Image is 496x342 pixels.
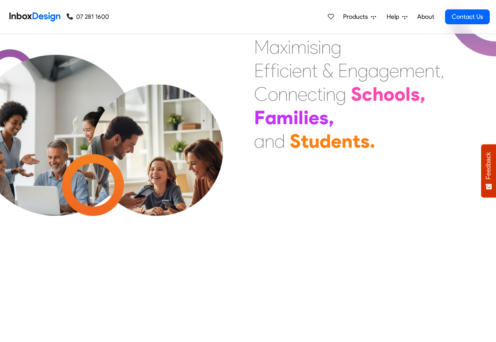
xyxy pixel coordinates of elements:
div: l [405,82,411,106]
div: n [321,35,331,59]
div: n [302,59,312,82]
div: o [268,82,278,106]
div: e [415,59,425,82]
div: i [288,35,291,59]
div: & [322,59,333,82]
div: F [254,106,265,129]
a: About [415,9,436,25]
div: M [254,35,269,59]
div: i [276,59,280,82]
div: s [310,35,318,59]
div: m [291,35,307,59]
div: d [320,129,331,153]
div: S [290,129,301,153]
div: c [280,59,289,82]
div: n [278,82,288,106]
a: Contact Us [445,9,490,24]
div: , [440,59,444,82]
div: a [368,59,379,82]
div: a [265,106,276,129]
div: t [352,129,360,153]
span: Products [343,12,371,22]
div: m [276,106,293,129]
div: E [254,59,264,82]
div: i [323,82,326,106]
div: t [317,82,323,106]
div: a [254,129,265,153]
div: e [298,82,307,106]
a: Products [340,9,379,25]
div: g [336,82,346,106]
div: o [394,82,405,106]
div: g [379,59,389,82]
div: t [434,59,440,82]
div: e [309,106,319,129]
div: s [319,106,329,129]
div: c [307,82,317,106]
a: Help [383,9,411,25]
div: n [342,129,352,153]
div: s [360,129,370,153]
a: 07 281 1600 [67,12,109,22]
span: Help [387,12,402,22]
div: c [362,82,372,106]
div: Maximising Efficient & Engagement, Connecting Schools, Families, and Students. [254,35,444,153]
img: parents_with_child.png [75,84,240,248]
div: , [420,82,425,106]
div: n [425,59,434,82]
div: n [288,82,298,106]
div: C [254,82,268,106]
div: i [293,106,298,129]
div: n [348,59,358,82]
div: f [270,59,276,82]
div: g [331,35,342,59]
div: d [274,129,285,153]
div: i [307,35,310,59]
div: , [329,106,334,129]
div: E [338,59,348,82]
div: i [289,59,292,82]
div: i [318,35,321,59]
div: s [411,82,420,106]
div: h [372,82,383,106]
div: n [326,82,336,106]
div: e [331,129,342,153]
div: e [389,59,399,82]
div: t [301,129,309,153]
div: n [265,129,274,153]
div: t [312,59,318,82]
div: o [383,82,394,106]
div: l [298,106,303,129]
div: . [370,129,375,153]
div: m [399,59,415,82]
div: a [269,35,280,59]
div: S [351,82,362,106]
span: Feedback [485,152,492,179]
div: e [292,59,302,82]
div: g [358,59,368,82]
div: i [303,106,309,129]
button: Feedback - Show survey [481,144,496,197]
div: u [309,129,320,153]
div: f [264,59,270,82]
div: x [280,35,288,59]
